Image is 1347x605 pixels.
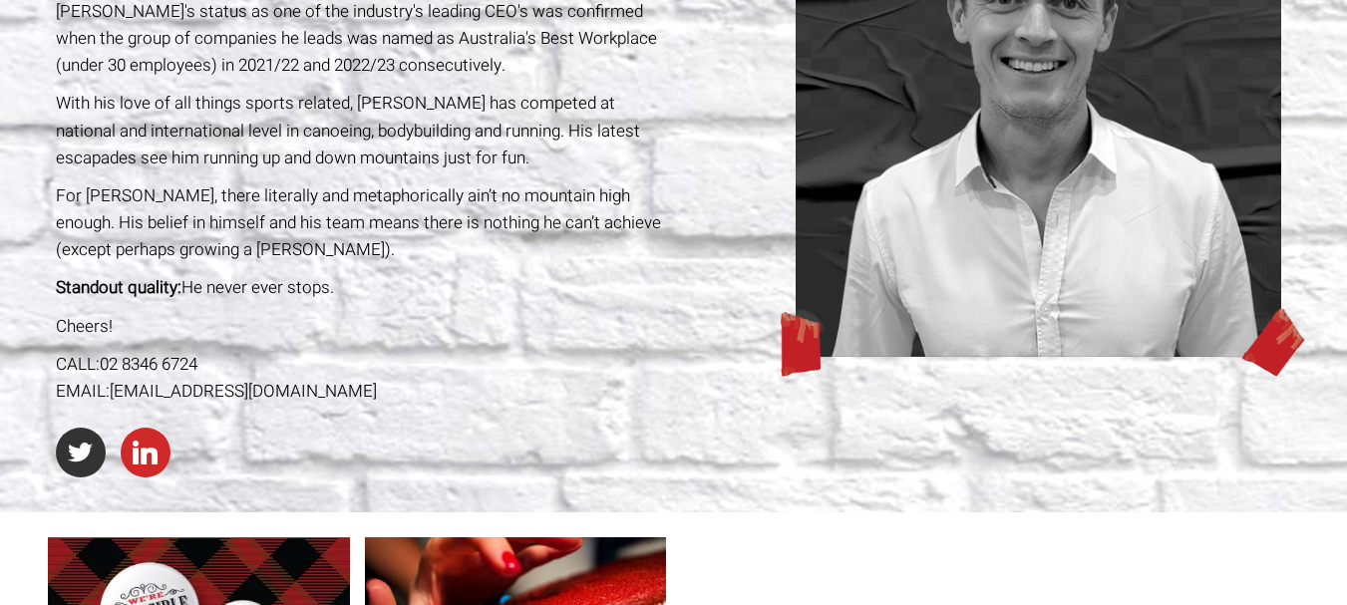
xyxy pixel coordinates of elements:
[181,275,334,300] span: He never ever stops.
[56,313,667,340] p: Cheers!
[110,379,377,404] a: [EMAIL_ADDRESS][DOMAIN_NAME]
[56,183,661,262] span: For [PERSON_NAME], there literally and metaphorically ain’t no mountain high enough. His belief i...
[56,378,667,405] div: EMAIL:
[56,351,667,378] div: CALL:
[56,275,181,300] span: Standout quality:
[56,91,640,169] span: With his love of all things sports related, [PERSON_NAME] has competed at national and internatio...
[100,352,197,377] a: 02 8346 6724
